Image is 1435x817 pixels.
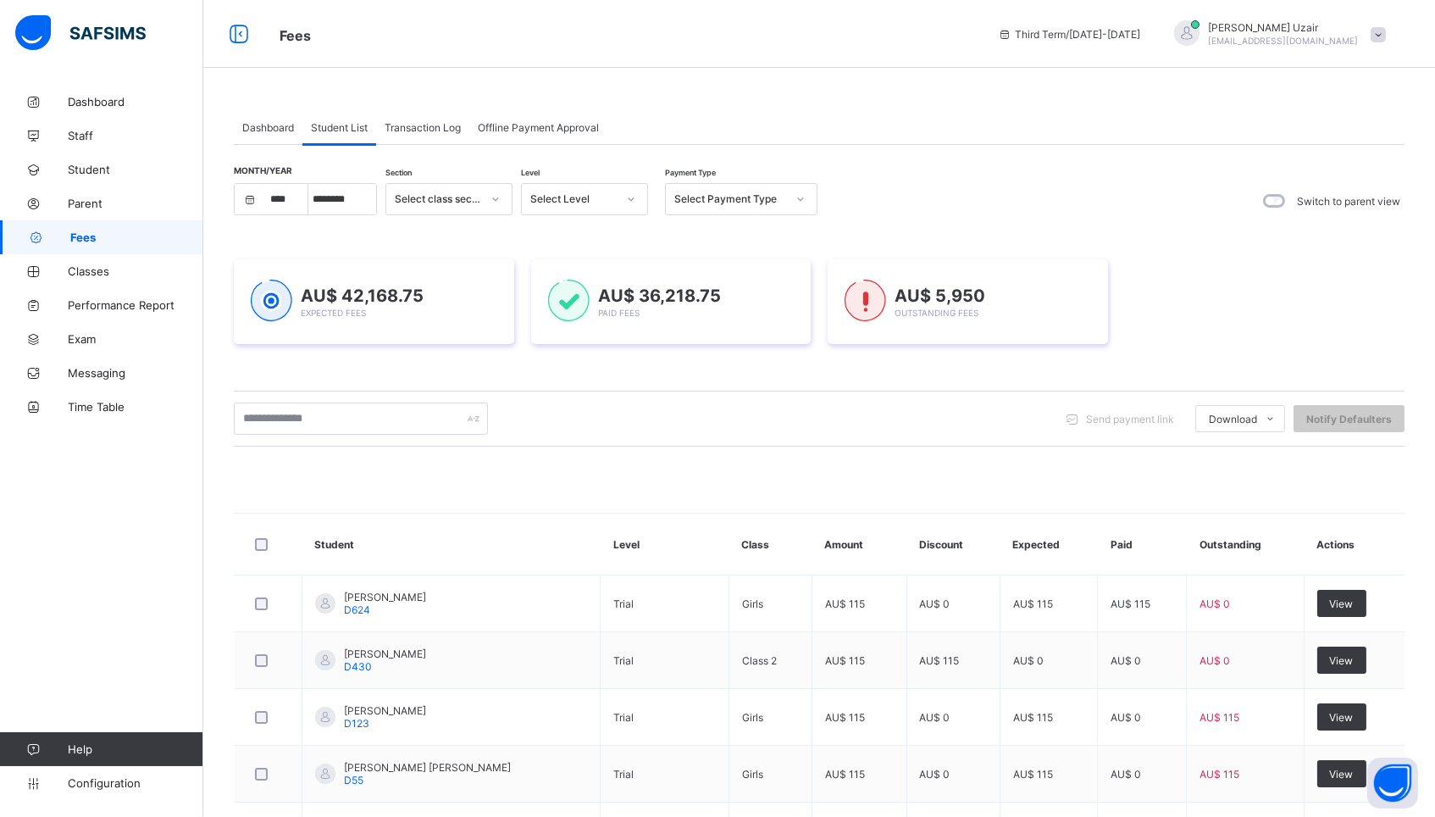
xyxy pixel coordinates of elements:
[68,129,203,142] span: Staff
[344,603,370,616] span: D624
[1086,413,1174,425] span: Send payment link
[301,308,366,318] span: Expected Fees
[742,597,763,610] span: Girls
[1200,711,1239,724] span: AU$ 115
[920,768,950,781] span: AU$ 0
[613,711,634,724] span: Trial
[1304,514,1405,575] th: Actions
[311,121,368,134] span: Student List
[1330,768,1354,781] span: View
[1013,597,1053,610] span: AU$ 115
[1013,654,1044,667] span: AU$ 0
[665,168,716,177] span: Payment Type
[548,280,590,322] img: paid-1.3eb1404cbcb1d3b736510a26bbfa3ccb.svg
[344,774,363,786] span: D55
[68,264,203,278] span: Classes
[521,168,540,177] span: Level
[601,514,729,575] th: Level
[825,711,865,724] span: AU$ 115
[1330,597,1354,610] span: View
[729,514,812,575] th: Class
[301,286,424,306] span: AU$ 42,168.75
[280,27,311,44] span: Fees
[70,231,203,244] span: Fees
[1330,654,1354,667] span: View
[68,95,203,108] span: Dashboard
[1200,597,1230,610] span: AU$ 0
[742,711,763,724] span: Girls
[1200,768,1239,781] span: AU$ 115
[598,308,640,318] span: Paid Fees
[825,654,865,667] span: AU$ 115
[251,280,292,322] img: expected-1.03dd87d44185fb6c27cc9b2570c10499.svg
[920,711,950,724] span: AU$ 0
[1111,711,1141,724] span: AU$ 0
[15,15,146,51] img: safsims
[1111,597,1150,610] span: AU$ 115
[1000,514,1098,575] th: Expected
[1111,768,1141,781] span: AU$ 0
[1200,654,1230,667] span: AU$ 0
[845,280,886,322] img: outstanding-1.146d663e52f09953f639664a84e30106.svg
[613,654,634,667] span: Trial
[812,514,907,575] th: Amount
[825,768,865,781] span: AU$ 115
[1306,413,1392,425] span: Notify Defaulters
[68,400,203,414] span: Time Table
[1209,413,1257,425] span: Download
[530,193,617,206] div: Select Level
[906,514,1000,575] th: Discount
[234,165,292,175] span: Month/Year
[1013,768,1053,781] span: AU$ 115
[1297,195,1400,208] label: Switch to parent view
[1111,654,1141,667] span: AU$ 0
[385,168,412,177] span: Section
[1157,20,1394,48] div: SheikhUzair
[385,121,461,134] span: Transaction Log
[68,298,203,312] span: Performance Report
[344,647,426,660] span: [PERSON_NAME]
[344,704,426,717] span: [PERSON_NAME]
[68,742,202,756] span: Help
[613,597,634,610] span: Trial
[478,121,599,134] span: Offline Payment Approval
[1098,514,1187,575] th: Paid
[1367,758,1418,809] button: Open asap
[68,163,203,176] span: Student
[674,193,786,206] div: Select Payment Type
[344,717,369,730] span: D123
[68,197,203,210] span: Parent
[344,591,426,603] span: [PERSON_NAME]
[1013,711,1053,724] span: AU$ 115
[998,28,1140,41] span: session/term information
[68,332,203,346] span: Exam
[825,597,865,610] span: AU$ 115
[895,286,985,306] span: AU$ 5,950
[302,514,601,575] th: Student
[895,308,978,318] span: Outstanding Fees
[1208,36,1358,46] span: [EMAIL_ADDRESS][DOMAIN_NAME]
[613,768,634,781] span: Trial
[344,660,372,673] span: D430
[395,193,481,206] div: Select class section
[598,286,721,306] span: AU$ 36,218.75
[344,761,511,774] span: [PERSON_NAME] [PERSON_NAME]
[742,768,763,781] span: Girls
[1330,711,1354,724] span: View
[242,121,294,134] span: Dashboard
[68,366,203,380] span: Messaging
[1187,514,1304,575] th: Outstanding
[920,654,960,667] span: AU$ 115
[742,654,777,667] span: Class 2
[920,597,950,610] span: AU$ 0
[1208,21,1358,34] span: [PERSON_NAME] Uzair
[68,776,202,790] span: Configuration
